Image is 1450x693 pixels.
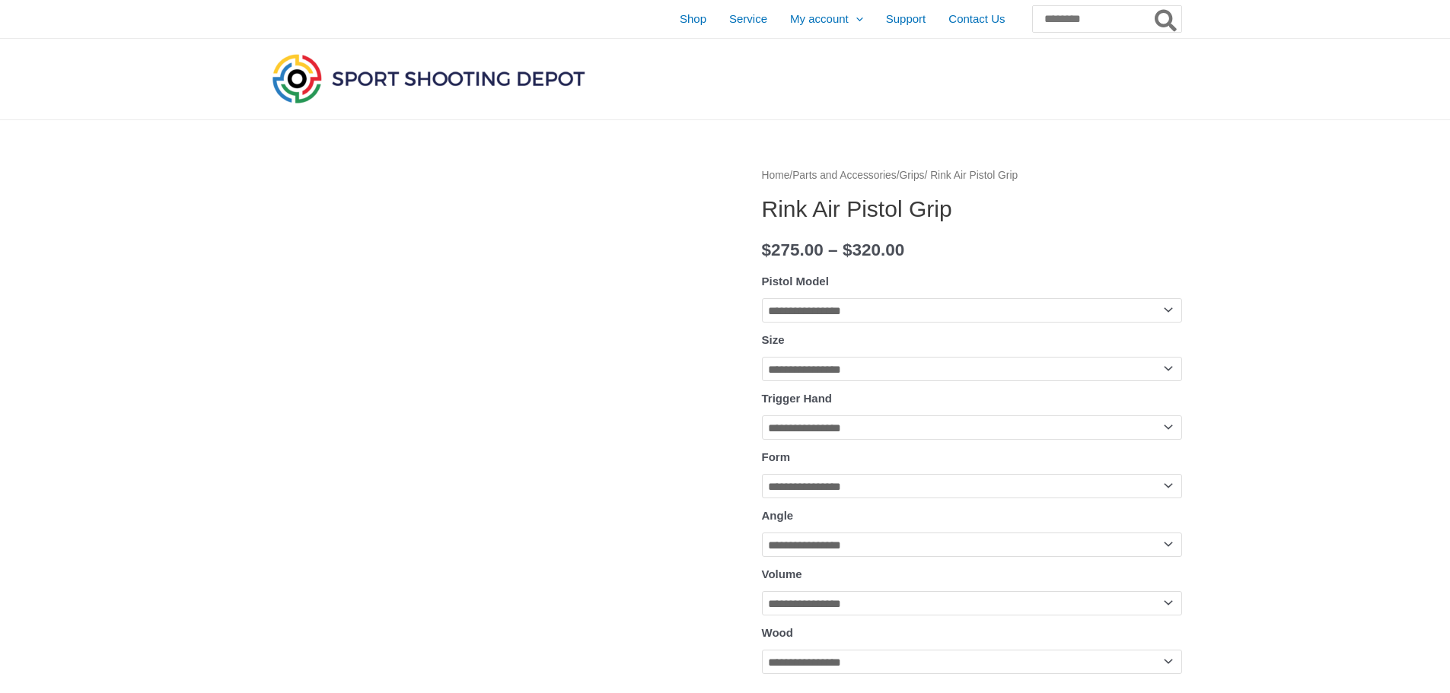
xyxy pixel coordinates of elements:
img: Sport Shooting Depot [269,50,588,106]
label: Size [762,333,785,346]
nav: Breadcrumb [762,166,1182,186]
span: $ [762,240,772,259]
span: – [828,240,838,259]
label: Trigger Hand [762,392,833,405]
button: Search [1152,6,1181,32]
label: Wood [762,626,793,639]
label: Pistol Model [762,275,829,288]
label: Form [762,450,791,463]
a: Grips [900,170,925,181]
label: Angle [762,509,794,522]
bdi: 320.00 [843,240,904,259]
label: Volume [762,567,802,580]
bdi: 275.00 [762,240,824,259]
h1: Rink Air Pistol Grip [762,196,1182,223]
a: Parts and Accessories [792,170,897,181]
a: Home [762,170,790,181]
span: $ [843,240,852,259]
